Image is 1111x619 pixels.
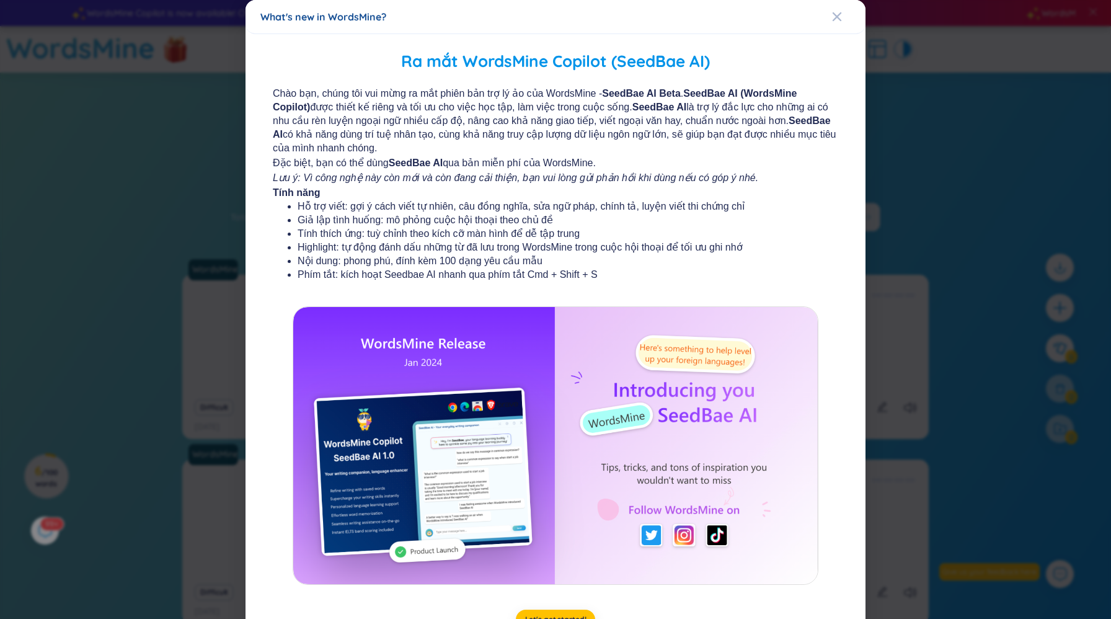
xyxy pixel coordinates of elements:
[632,102,686,112] b: SeedBae AI
[298,227,813,241] li: Tính thích ứng: tuỳ chỉnh theo kích cỡ màn hình để dễ tập trung
[298,241,813,254] li: Highlight: tự động đánh dấu những từ đã lưu trong WordsMine trong cuộc hội thoại để tối ưu ghi nhớ
[273,187,320,198] b: Tính năng
[273,115,831,140] b: SeedBae AI
[273,88,797,112] b: SeedBae AI (WordsMine Copilot)
[298,268,813,282] li: Phím tắt: kích hoạt Seedbae AI nhanh qua phím tắt Cmd + Shift + S
[298,254,813,268] li: Nội dung: phong phú, đính kèm 100 dạng yêu cầu mẫu
[260,10,851,24] div: What's new in WordsMine?
[260,49,851,74] h2: Ra mắt WordsMine Copilot (SeedBae AI)
[298,200,813,213] li: Hỗ trợ viết: gợi ý cách viết tự nhiên, câu đồng nghĩa, sửa ngữ pháp, chính tả, luyện viết thi chứ...
[298,213,813,227] li: Giả lập tình huống: mô phỏng cuộc hội thoại theo chủ đề
[273,172,758,183] i: Lưu ý: Vì công nghệ này còn mới và còn đang cải thiện, bạn vui lòng gửi phản hồi khi dùng nếu có ...
[602,88,681,99] b: SeedBae AI Beta
[273,87,838,155] span: Chào bạn, chúng tôi vui mừng ra mắt phiên bản trợ lý ảo của WordsMine - . được thiết kế riêng và ...
[273,156,838,170] span: Đặc biệt, bạn có thể dùng qua bản miễn phí của WordsMine.
[389,158,443,168] b: SeedBae AI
